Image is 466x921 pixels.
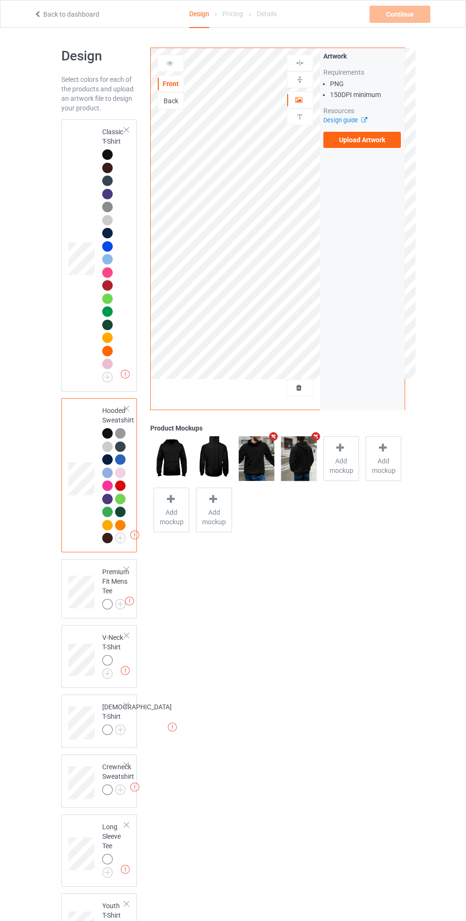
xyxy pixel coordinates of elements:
[324,456,359,475] span: Add mockup
[323,51,401,61] div: Artwork
[295,75,304,84] img: svg%3E%0A
[102,567,129,609] div: Premium Fit Mens Tee
[61,754,137,808] div: Crewneck Sweatshirt
[150,423,405,433] div: Product Mockups
[102,202,113,212] img: heather_texture.png
[295,112,304,121] img: svg%3E%0A
[115,725,126,735] img: svg+xml;base64,PD94bWwgdmVyc2lvbj0iMS4wIiBlbmNvZGluZz0iVVRGLTgiPz4KPHN2ZyB3aWR0aD0iMjJweCIgaGVpZ2...
[196,488,232,532] div: Add mockup
[154,436,189,481] img: regular.jpg
[239,436,274,481] img: regular.jpg
[121,666,130,675] img: exclamation icon
[34,10,99,18] a: Back to dashboard
[61,75,137,113] div: Select colors for each of the products and upload an artwork file to design your product.
[102,822,125,874] div: Long Sleeve Tee
[366,456,401,475] span: Add mockup
[323,132,401,148] label: Upload Artwork
[323,68,401,77] div: Requirements
[61,814,137,887] div: Long Sleeve Tee
[154,508,189,527] span: Add mockup
[102,762,134,794] div: Crewneck Sweatshirt
[158,96,184,106] div: Back
[223,0,243,27] div: Pricing
[61,695,137,748] div: [DEMOGRAPHIC_DATA] T-Shirt
[121,370,130,379] img: exclamation icon
[323,117,367,124] a: Design guide
[102,668,113,679] img: svg+xml;base64,PD94bWwgdmVyc2lvbj0iMS4wIiBlbmNvZGluZz0iVVRGLTgiPz4KPHN2ZyB3aWR0aD0iMjJweCIgaGVpZ2...
[61,48,137,65] h1: Design
[330,79,401,88] li: PNG
[330,90,401,99] li: 150 DPI minimum
[102,406,134,543] div: Hooded Sweatshirt
[115,599,126,609] img: svg+xml;base64,PD94bWwgdmVyc2lvbj0iMS4wIiBlbmNvZGluZz0iVVRGLTgiPz4KPHN2ZyB3aWR0aD0iMjJweCIgaGVpZ2...
[102,867,113,878] img: svg+xml;base64,PD94bWwgdmVyc2lvbj0iMS4wIiBlbmNvZGluZz0iVVRGLTgiPz4KPHN2ZyB3aWR0aD0iMjJweCIgaGVpZ2...
[115,784,126,795] img: svg+xml;base64,PD94bWwgdmVyc2lvbj0iMS4wIiBlbmNvZGluZz0iVVRGLTgiPz4KPHN2ZyB3aWR0aD0iMjJweCIgaGVpZ2...
[366,436,401,481] div: Add mockup
[295,59,304,68] img: svg%3E%0A
[61,398,137,553] div: Hooded Sweatshirt
[310,431,322,441] i: Remove mockup
[121,865,130,874] img: exclamation icon
[154,488,189,532] div: Add mockup
[196,508,231,527] span: Add mockup
[61,625,137,688] div: V-Neck T-Shirt
[130,530,139,539] img: exclamation icon
[115,533,126,543] img: svg+xml;base64,PD94bWwgdmVyc2lvbj0iMS4wIiBlbmNvZGluZz0iVVRGLTgiPz4KPHN2ZyB3aWR0aD0iMjJweCIgaGVpZ2...
[158,79,184,88] div: Front
[61,119,137,392] div: Classic T-Shirt
[130,783,139,792] img: exclamation icon
[323,106,401,116] div: Resources
[102,127,125,379] div: Classic T-Shirt
[323,436,359,481] div: Add mockup
[125,597,134,606] img: exclamation icon
[281,436,317,481] img: regular.jpg
[102,633,125,676] div: V-Neck T-Shirt
[102,372,113,382] img: svg+xml;base64,PD94bWwgdmVyc2lvbj0iMS4wIiBlbmNvZGluZz0iVVRGLTgiPz4KPHN2ZyB3aWR0aD0iMjJweCIgaGVpZ2...
[196,436,232,481] img: regular.jpg
[61,559,137,618] div: Premium Fit Mens Tee
[102,702,172,735] div: [DEMOGRAPHIC_DATA] T-Shirt
[257,0,277,27] div: Details
[189,0,209,28] div: Design
[268,431,280,441] i: Remove mockup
